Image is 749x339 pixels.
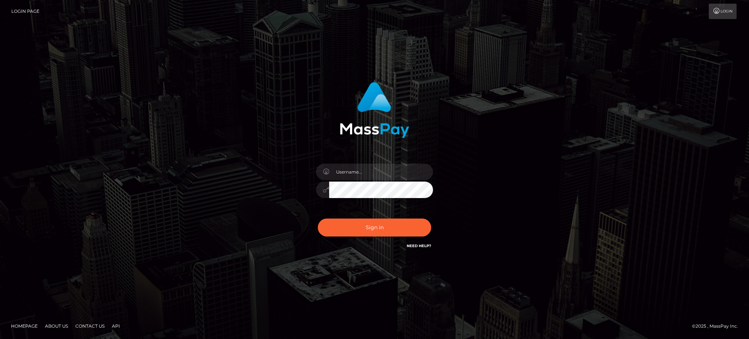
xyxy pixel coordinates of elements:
[329,164,433,180] input: Username...
[340,82,409,138] img: MassPay Login
[72,320,108,332] a: Contact Us
[318,219,431,236] button: Sign in
[42,320,71,332] a: About Us
[11,4,39,19] a: Login Page
[709,4,737,19] a: Login
[692,322,744,330] div: © 2025 , MassPay Inc.
[109,320,123,332] a: API
[8,320,41,332] a: Homepage
[407,243,431,248] a: Need Help?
